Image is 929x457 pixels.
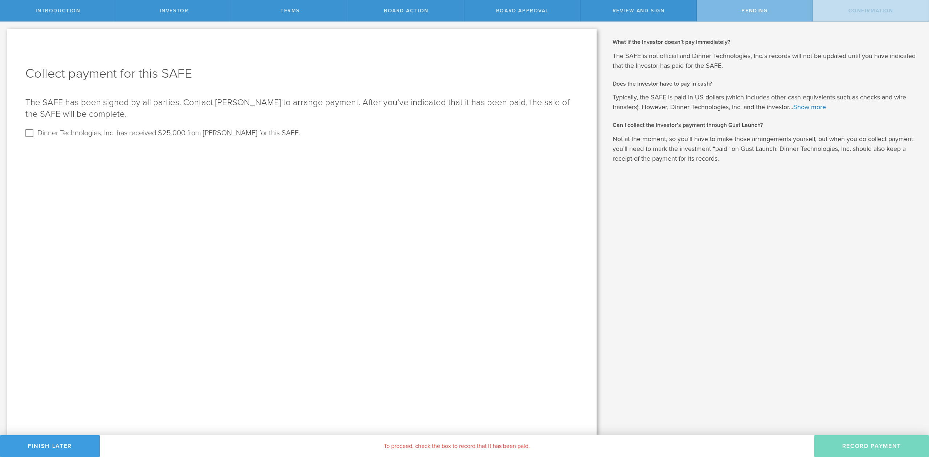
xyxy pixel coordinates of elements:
[281,8,300,14] span: terms
[613,8,665,14] span: Review and Sign
[160,8,189,14] span: Investor
[613,92,918,112] p: Typically, the SAFE is paid in US dollars (which includes other cash equivalents such as checks a...
[25,97,578,120] p: The SAFE has been signed by all parties. Contact [PERSON_NAME] to arrange payment. After you’ve i...
[37,127,300,138] label: Dinner Technologies, Inc. has received $25,000 from [PERSON_NAME] for this SAFE.
[741,8,768,14] span: Pending
[613,51,918,71] p: The SAFE is not official and Dinner Technologies, Inc.’s records will not be updated until you ha...
[496,8,549,14] span: Board Approval
[814,435,929,457] button: Record Payment
[793,103,826,111] a: Show more
[384,8,429,14] span: Board Action
[384,442,530,450] span: To proceed, check the box to record that it has been paid.
[613,38,918,46] h2: What if the Investor doesn’t pay immediately?
[613,134,918,164] p: Not at the moment, so you’ll have to make those arrangements yourself, but when you do collect pa...
[893,400,929,435] iframe: Chat Widget
[613,121,918,129] h2: Can I collect the investor’s payment through Gust Launch?
[848,8,893,14] span: Confirmation
[36,8,81,14] span: Introduction
[613,80,918,88] h2: Does the Investor have to pay in cash?
[25,65,578,82] h1: Collect payment for this SAFE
